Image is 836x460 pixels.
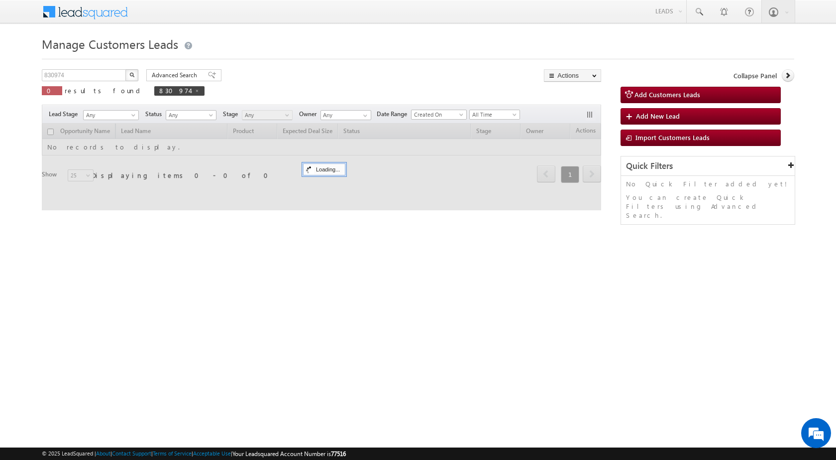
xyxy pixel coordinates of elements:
[65,86,144,95] span: results found
[635,133,710,142] span: Import Customers Leads
[331,450,346,458] span: 77516
[153,450,192,457] a: Terms of Service
[544,69,601,82] button: Actions
[223,110,242,119] span: Stage
[303,163,345,175] div: Loading...
[733,71,777,80] span: Collapse Panel
[470,110,517,119] span: All Time
[411,110,467,120] a: Created On
[152,71,200,80] span: Advanced Search
[112,450,151,457] a: Contact Support
[299,110,320,119] span: Owner
[96,450,110,457] a: About
[358,111,370,121] a: Show All Items
[129,72,134,77] img: Search
[626,179,790,188] p: No Quick Filter added yet!
[320,110,371,120] input: Type to Search
[145,110,166,119] span: Status
[469,110,520,120] a: All Time
[242,110,293,120] a: Any
[377,110,411,119] span: Date Range
[634,90,700,99] span: Add Customers Leads
[636,112,680,120] span: Add New Lead
[42,36,178,52] span: Manage Customers Leads
[626,193,790,220] p: You can create Quick Filters using Advanced Search.
[49,110,82,119] span: Lead Stage
[412,110,463,119] span: Created On
[232,450,346,458] span: Your Leadsquared Account Number is
[84,111,135,120] span: Any
[47,86,57,95] span: 0
[159,86,190,95] span: 830974
[42,449,346,459] span: © 2025 LeadSquared | | | | |
[242,111,290,120] span: Any
[166,110,216,120] a: Any
[621,156,795,176] div: Quick Filters
[83,110,139,120] a: Any
[166,111,213,120] span: Any
[193,450,231,457] a: Acceptable Use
